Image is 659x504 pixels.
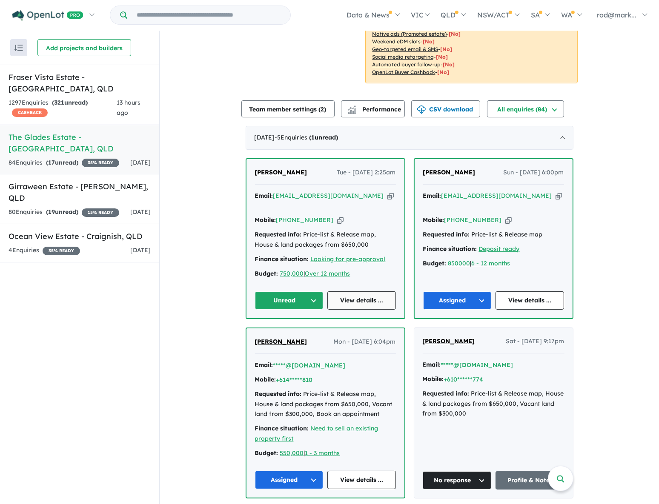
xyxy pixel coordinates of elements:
strong: Requested info: [423,231,470,238]
a: View details ... [496,291,564,310]
span: [PERSON_NAME] [255,168,307,176]
span: [No] [436,54,448,60]
span: 13 hours ago [117,99,140,117]
strong: Email: [255,192,273,199]
button: Team member settings (2) [241,100,335,117]
span: Performance [349,105,401,113]
button: Copy [387,191,394,200]
strong: Budget: [255,270,278,277]
img: line-chart.svg [348,105,355,110]
div: Price-list & Release map [423,230,564,240]
h5: The Glades Estate - [GEOGRAPHIC_DATA] , QLD [9,131,151,154]
strong: Mobile: [423,375,444,383]
span: [DATE] [130,208,151,216]
button: All enquiries (84) [487,100,564,117]
strong: Requested info: [255,231,302,238]
strong: Email: [255,361,273,369]
span: 35 % READY [43,247,80,255]
span: [DATE] [130,159,151,166]
span: [DATE] [130,246,151,254]
span: Tue - [DATE] 2:25am [337,168,396,178]
u: Need to sell an existing property first [255,424,378,442]
div: 80 Enquir ies [9,207,119,217]
a: Over 12 months [305,270,350,277]
div: | [255,269,396,279]
a: [PERSON_NAME] [255,337,307,347]
input: Try estate name, suburb, builder or developer [129,6,289,24]
div: | [255,448,396,458]
strong: Email: [423,192,441,199]
div: 84 Enquir ies [9,158,119,168]
a: 6 - 12 months [472,259,510,267]
a: 750,000 [280,270,304,277]
button: CSV download [411,100,480,117]
a: [EMAIL_ADDRESS][DOMAIN_NAME] [273,192,384,199]
span: rod@mark... [597,11,636,19]
img: bar-chart.svg [348,108,356,114]
div: 1297 Enquir ies [9,98,117,118]
strong: Budget: [423,259,447,267]
button: Assigned [423,291,492,310]
button: Assigned [255,471,324,489]
span: 35 % READY [82,159,119,167]
a: 1 - 3 months [305,449,340,457]
span: 19 [48,208,55,216]
u: Social media retargeting [372,54,434,60]
button: No response [423,471,492,490]
span: - 5 Enquir ies [275,134,338,141]
a: View details ... [327,471,396,489]
strong: Mobile: [255,216,276,224]
a: 850000 [448,259,470,267]
span: Mon - [DATE] 6:04pm [334,337,396,347]
div: [DATE] [246,126,573,150]
strong: Finance situation: [423,245,477,253]
strong: Finance situation: [255,255,309,263]
a: [PHONE_NUMBER] [444,216,502,224]
div: 4 Enquir ies [9,245,80,256]
strong: Requested info: [255,390,302,398]
span: [PERSON_NAME] [423,168,476,176]
a: [PERSON_NAME] [423,168,476,178]
a: [PERSON_NAME] [423,336,475,347]
a: View details ... [327,291,396,310]
h5: Ocean View Estate - Craignish , QLD [9,231,151,242]
strong: Requested info: [423,390,470,397]
div: Price-list & Release map, House & land packages from $650,000 [255,230,396,250]
a: 550,000 [280,449,304,457]
strong: Mobile: [423,216,444,224]
img: Openlot PRO Logo White [12,10,83,21]
strong: Finance situation: [255,424,309,432]
u: Automated buyer follow-up [372,61,441,68]
div: Price-list & Release map, House & land packages from $650,000, Vacant land from $300,000 [423,389,564,419]
button: Copy [337,216,344,225]
strong: ( unread) [46,159,78,166]
a: [PHONE_NUMBER] [276,216,334,224]
span: [No] [438,69,450,75]
h5: Fraser Vista Estate - [GEOGRAPHIC_DATA] , QLD [9,71,151,94]
span: [PERSON_NAME] [255,338,307,345]
h5: Girraween Estate - [PERSON_NAME] , QLD [9,181,151,204]
a: Deposit ready [479,245,520,253]
div: Price-list & Release map, House & land packages from $650,000, Vacant land from $300,000, Book an... [255,389,396,419]
span: CASHBACK [12,108,48,117]
span: 17 [48,159,55,166]
button: Unread [255,291,324,310]
span: 1 [312,134,315,141]
span: 321 [54,99,64,106]
strong: ( unread) [46,208,78,216]
button: Copy [505,216,512,225]
a: [PERSON_NAME] [255,168,307,178]
strong: Mobile: [255,376,276,383]
span: [No] [423,38,435,45]
strong: Email: [423,361,441,368]
strong: Budget: [255,449,278,457]
img: sort.svg [14,45,23,51]
button: Copy [556,191,562,200]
